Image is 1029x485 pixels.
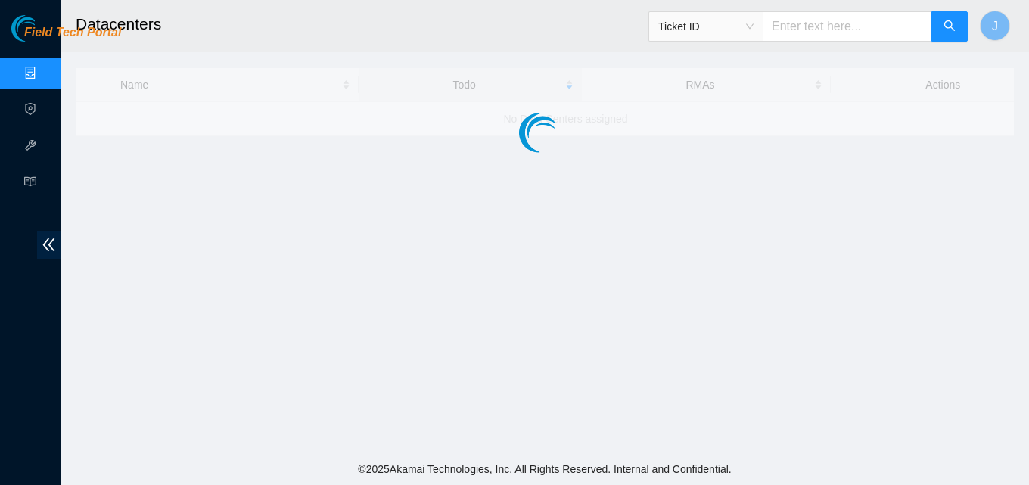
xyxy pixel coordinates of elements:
input: Enter text here... [763,11,932,42]
span: read [24,169,36,199]
a: Akamai TechnologiesField Tech Portal [11,27,121,47]
footer: © 2025 Akamai Technologies, Inc. All Rights Reserved. Internal and Confidential. [61,453,1029,485]
span: Field Tech Portal [24,26,121,40]
button: J [980,11,1010,41]
span: double-left [37,231,61,259]
span: search [944,20,956,34]
img: Akamai Technologies [11,15,76,42]
button: search [931,11,968,42]
span: Ticket ID [658,15,754,38]
span: J [992,17,998,36]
